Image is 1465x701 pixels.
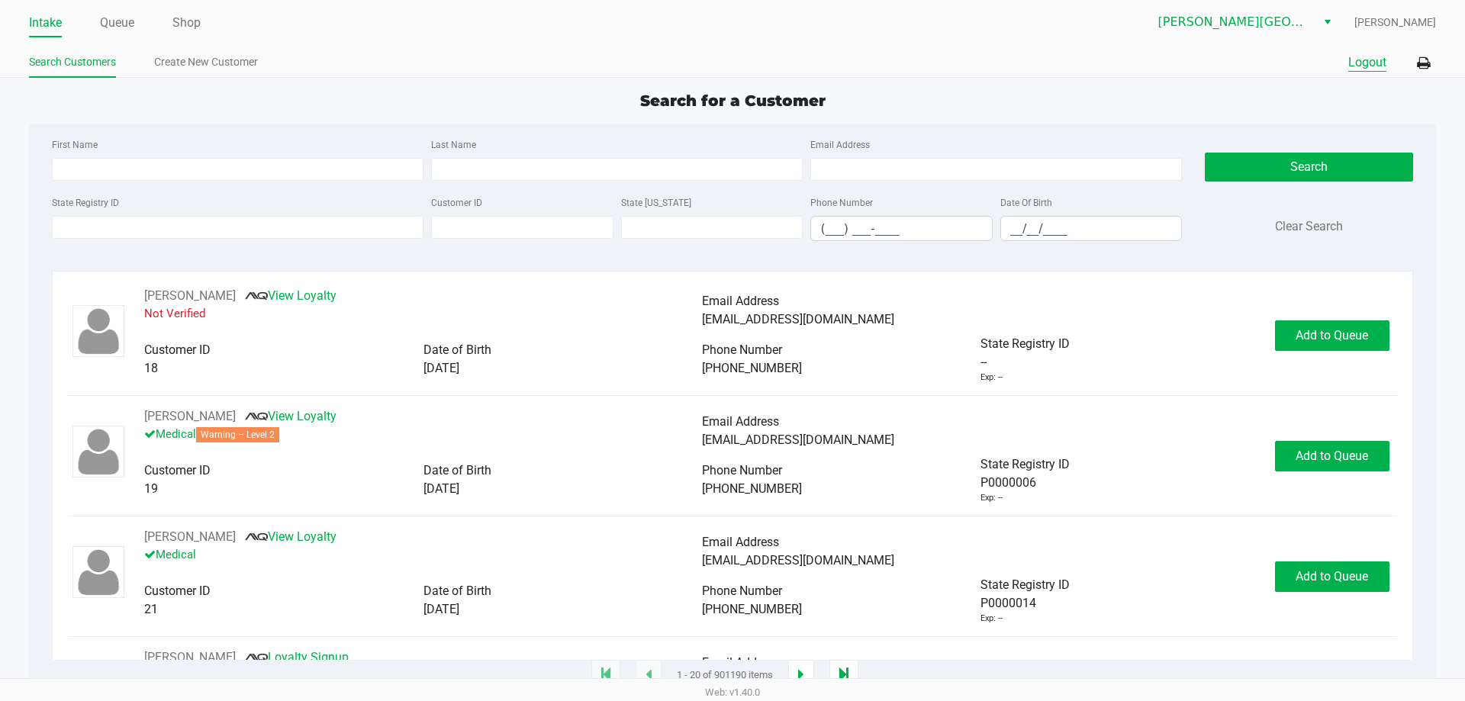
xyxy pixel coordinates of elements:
[144,305,702,323] p: Not Verified
[1001,217,1182,240] input: Format: MM/DD/YYYY
[423,361,459,375] span: [DATE]
[640,92,826,110] span: Search for a Customer
[702,414,779,429] span: Email Address
[144,648,236,667] button: See customer info
[1000,216,1183,241] kendo-maskedtextbox: Format: MM/DD/YYYY
[702,361,802,375] span: [PHONE_NUMBER]
[980,353,987,371] span: --
[245,529,336,544] a: View Loyalty
[1275,561,1389,592] button: Add to Queue
[423,584,491,598] span: Date of Birth
[702,553,894,568] span: [EMAIL_ADDRESS][DOMAIN_NAME]
[144,602,158,616] span: 21
[431,196,482,210] label: Customer ID
[1354,14,1436,31] span: [PERSON_NAME]
[1296,449,1368,463] span: Add to Queue
[100,12,134,34] a: Queue
[1275,320,1389,351] button: Add to Queue
[431,138,476,152] label: Last Name
[810,216,993,241] kendo-maskedtextbox: Format: (999) 999-9999
[980,474,1036,492] span: P0000006
[980,371,1003,384] div: Exp: --
[702,294,779,308] span: Email Address
[1275,217,1343,236] button: Clear Search
[702,312,894,326] span: [EMAIL_ADDRESS][DOMAIN_NAME]
[1296,569,1368,584] span: Add to Queue
[788,660,814,690] app-submit-button: Next
[144,481,158,496] span: 19
[144,342,211,357] span: Customer ID
[423,481,459,496] span: [DATE]
[245,288,336,303] a: View Loyalty
[144,361,158,375] span: 18
[811,217,992,240] input: Format: (999) 999-9999
[1158,13,1307,31] span: [PERSON_NAME][GEOGRAPHIC_DATA]
[810,138,870,152] label: Email Address
[423,342,491,357] span: Date of Birth
[677,667,773,683] span: 1 - 20 of 901190 items
[702,535,779,549] span: Email Address
[980,594,1036,613] span: P0000014
[1348,53,1386,72] button: Logout
[196,427,279,442] span: Warning – Level 2
[245,409,336,423] a: View Loyalty
[621,196,691,210] label: State [US_STATE]
[144,407,236,426] button: See customer info
[1316,8,1338,36] button: Select
[705,687,760,698] span: Web: v1.40.0
[154,53,258,72] a: Create New Customer
[980,577,1070,592] span: State Registry ID
[172,12,201,34] a: Shop
[144,287,236,305] button: See customer info
[423,602,459,616] span: [DATE]
[52,138,98,152] label: First Name
[829,660,858,690] app-submit-button: Move to last page
[702,481,802,496] span: [PHONE_NUMBER]
[144,463,211,478] span: Customer ID
[52,196,119,210] label: State Registry ID
[29,53,116,72] a: Search Customers
[423,463,491,478] span: Date of Birth
[591,660,620,690] app-submit-button: Move to first page
[980,613,1003,625] div: Exp: --
[702,602,802,616] span: [PHONE_NUMBER]
[144,584,211,598] span: Customer ID
[702,432,894,447] span: [EMAIL_ADDRESS][DOMAIN_NAME]
[29,12,62,34] a: Intake
[980,492,1003,505] div: Exp: --
[245,650,349,664] a: Loyalty Signup
[144,426,702,443] p: Medical
[702,655,779,670] span: Email Address
[980,336,1070,351] span: State Registry ID
[702,463,782,478] span: Phone Number
[1275,441,1389,471] button: Add to Queue
[144,528,236,546] button: See customer info
[810,196,873,210] label: Phone Number
[1000,196,1052,210] label: Date Of Birth
[702,584,782,598] span: Phone Number
[1205,153,1412,182] button: Search
[144,546,702,564] p: Medical
[980,457,1070,471] span: State Registry ID
[702,342,782,357] span: Phone Number
[636,660,662,690] app-submit-button: Previous
[1296,328,1368,342] span: Add to Queue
